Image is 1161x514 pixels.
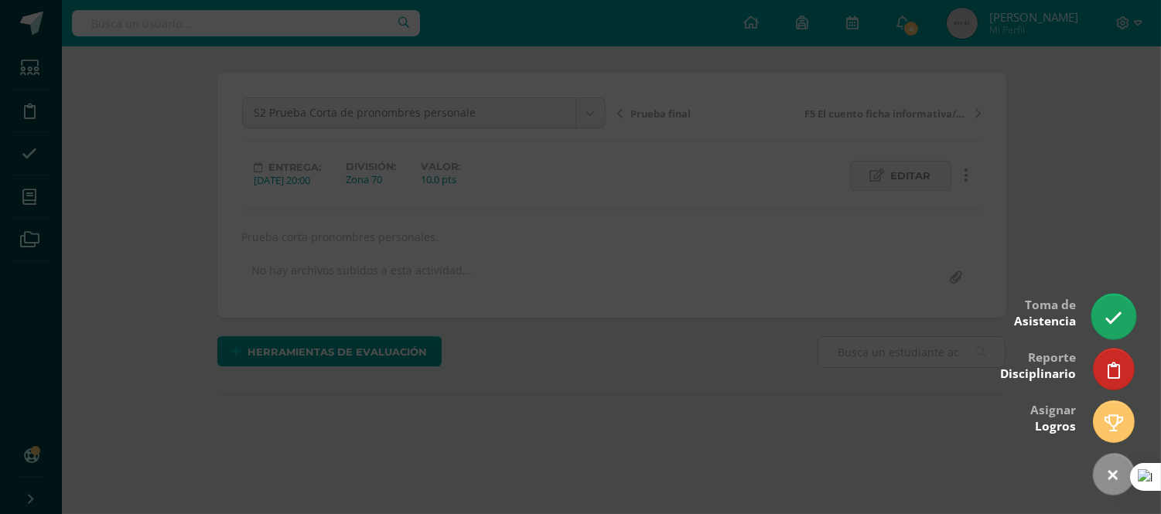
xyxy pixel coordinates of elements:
[1000,339,1076,390] div: Reporte
[1035,418,1076,434] span: Logros
[1014,287,1076,337] div: Toma de
[1000,366,1076,382] span: Disciplinario
[1030,392,1076,442] div: Asignar
[1014,313,1076,329] span: Asistencia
